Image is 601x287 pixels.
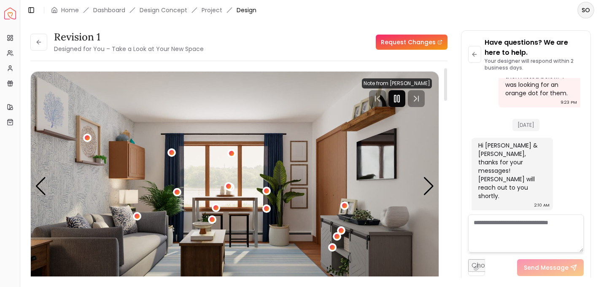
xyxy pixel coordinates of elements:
a: Dashboard [93,6,125,14]
div: Note from [PERSON_NAME] [362,78,432,89]
img: Spacejoy Logo [4,8,16,19]
nav: breadcrumb [51,6,256,14]
div: Hi [PERSON_NAME] & [PERSON_NAME], thanks for your messages! [PERSON_NAME] will reach out to you s... [478,141,545,200]
div: 9:23 PM [561,98,577,107]
div: Never mind I found them listed below. I was looking for an orange dot for them. [505,64,572,97]
div: Previous slide [35,177,46,196]
button: SO [577,2,594,19]
svg: Pause [392,94,402,104]
span: Design [237,6,256,14]
li: Design Concept [140,6,187,14]
div: 2:10 AM [534,201,550,209]
span: [DATE] [512,119,539,131]
p: Have questions? We are here to help. [485,38,584,58]
a: Request Changes [376,35,447,50]
small: Designed for You – Take a Look at Your New Space [54,45,204,53]
a: Project [202,6,222,14]
a: Spacejoy [4,8,16,19]
div: Next slide [423,177,434,196]
p: Your designer will respond within 2 business days. [485,58,584,71]
a: Home [61,6,79,14]
span: SO [578,3,593,18]
h3: Revision 1 [54,30,204,44]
